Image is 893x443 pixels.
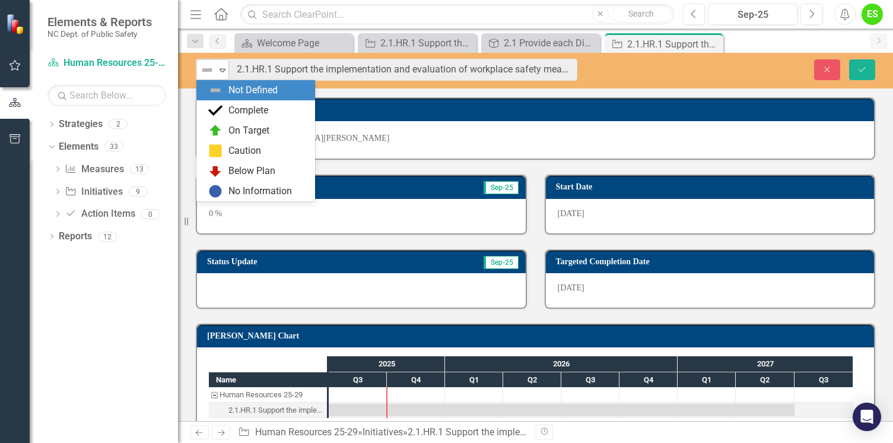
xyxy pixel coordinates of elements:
[556,182,869,191] h3: Start Date
[387,372,445,388] div: Q4
[228,185,292,198] div: No Information
[713,8,794,22] div: Sep-25
[209,403,327,418] div: 2.1.HR.1 Support the implementation and evaluation of workplace safety measures to improve incide...
[47,29,152,39] small: NC Dept. of Public Safety
[65,163,123,176] a: Measures
[238,426,526,439] div: » »
[228,403,323,418] div: 2.1.HR.1 Support the implementation and evaluation of workplace safety measures to improve incide...
[503,372,561,388] div: Q2
[445,356,678,372] div: 2026
[363,426,403,438] a: Initiatives
[619,372,678,388] div: Q4
[708,4,798,25] button: Sep-25
[209,403,327,418] div: Task: Start date: 2025-07-01 End date: 2027-07-01
[104,142,123,152] div: 33
[209,387,327,403] div: Task: Human Resources 25-29 Start date: 2025-07-01 End date: 2025-07-02
[862,4,883,25] button: ES
[207,257,389,266] h3: Status Update
[329,356,445,372] div: 2025
[65,185,122,199] a: Initiatives
[98,232,117,242] div: 12
[853,403,881,431] div: Open Intercom Messenger
[484,36,597,50] a: 2.1 Provide each Division with safe, appropriate facilities and infrastructure to achieve their m...
[484,181,519,194] span: Sep-25
[209,387,327,403] div: Human Resources 25-29
[561,372,619,388] div: Q3
[130,164,149,174] div: 13
[228,124,269,138] div: On Target
[197,199,526,233] div: 0 %
[612,6,671,23] button: Search
[504,36,597,50] div: 2.1 Provide each Division with safe, appropriate facilities and infrastructure to achieve their m...
[129,186,148,197] div: 9
[59,140,98,154] a: Elements
[484,256,519,269] span: Sep-25
[678,356,853,372] div: 2027
[59,118,103,131] a: Strategies
[795,372,853,388] div: Q3
[257,36,350,50] div: Welcome Page
[380,36,473,50] div: 2.1.HR.1 Support the implementation and evaluation of workplace safety measures to improve incide...
[109,119,128,129] div: 2
[207,331,868,340] h3: [PERSON_NAME] Chart
[240,4,673,25] input: Search ClearPoint...
[207,105,868,114] h3: Owner
[208,83,223,97] img: Not Defined
[141,209,160,219] div: 0
[255,426,358,438] a: Human Resources 25-29
[329,372,387,388] div: Q3
[627,37,720,52] div: 2.1.HR.1 Support the implementation and evaluation of workplace safety measures to improve incide...
[208,184,223,198] img: No Information
[228,164,275,178] div: Below Plan
[628,9,654,18] span: Search
[6,14,27,34] img: ClearPoint Strategy
[229,59,577,81] input: This field is required
[208,124,223,138] img: On Target
[445,372,503,388] div: Q1
[208,103,223,118] img: Complete
[678,372,736,388] div: Q1
[208,144,223,158] img: Caution
[361,36,473,50] a: 2.1.HR.1 Support the implementation and evaluation of workplace safety measures to improve incide...
[228,144,261,158] div: Caution
[558,283,584,292] span: [DATE]
[556,257,869,266] h3: Targeted Completion Date
[209,372,327,387] div: Name
[228,84,278,97] div: Not Defined
[736,372,795,388] div: Q2
[47,85,166,106] input: Search Below...
[220,387,303,403] div: Human Resources 25-29
[47,15,152,29] span: Elements & Reports
[237,36,350,50] a: Welcome Page
[65,207,135,221] a: Action Items
[200,63,214,77] img: Not Defined
[59,230,92,243] a: Reports
[47,56,166,70] a: Human Resources 25-29
[558,209,584,218] span: [DATE]
[329,404,795,416] div: Task: Start date: 2025-07-01 End date: 2027-07-01
[208,164,223,178] img: Below Plan
[228,104,268,118] div: Complete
